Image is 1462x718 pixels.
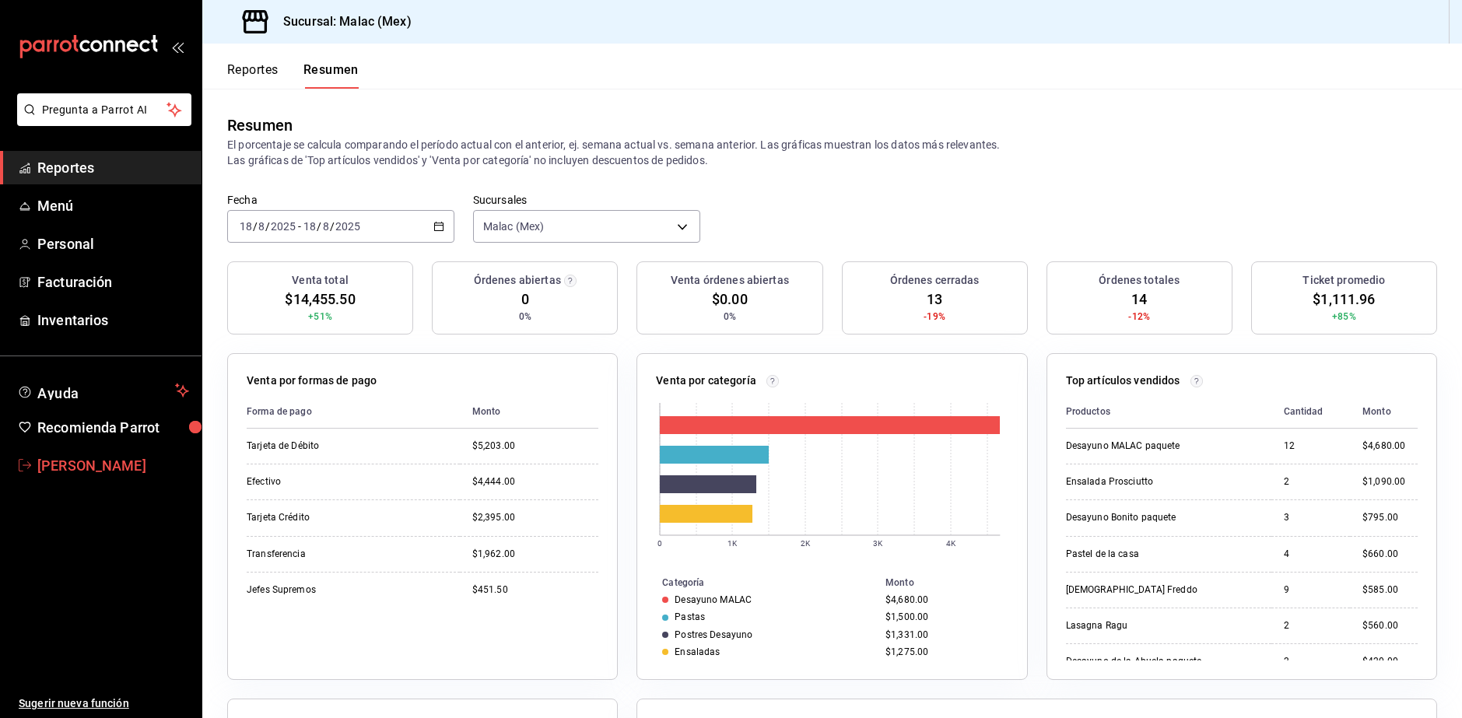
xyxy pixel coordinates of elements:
button: Reportes [227,62,279,89]
span: Reportes [37,157,189,178]
h3: Órdenes totales [1099,272,1180,289]
div: $795.00 [1362,511,1418,524]
label: Sucursales [473,194,700,205]
span: 0% [519,310,531,324]
div: Efectivo [247,475,402,489]
text: 1K [727,539,738,548]
div: $2,395.00 [472,511,599,524]
span: Pregunta a Parrot AI [42,102,167,118]
th: Monto [460,395,599,429]
h3: Órdenes cerradas [890,272,980,289]
div: $585.00 [1362,583,1418,597]
div: $660.00 [1362,548,1418,561]
span: [PERSON_NAME] [37,455,189,476]
p: El porcentaje se calcula comparando el período actual con el anterior, ej. semana actual vs. sema... [227,137,1437,168]
span: Facturación [37,271,189,292]
div: $4,444.00 [472,475,599,489]
span: / [330,220,335,233]
div: 2 [1284,619,1338,632]
th: Categoría [637,574,879,591]
div: $4,680.00 [1362,440,1418,453]
span: Sugerir nueva función [19,695,189,712]
div: Tarjeta Crédito [247,511,402,524]
div: Ensaladas [675,646,720,657]
input: -- [322,220,330,233]
span: Recomienda Parrot [37,417,189,438]
div: $4,680.00 [885,594,1002,605]
div: 2 [1284,655,1338,668]
input: -- [239,220,253,233]
span: Menú [37,195,189,216]
div: Pastel de la casa [1066,548,1222,561]
div: Desayuno Bonito paquete [1066,511,1222,524]
div: Transferencia [247,548,402,561]
div: $451.50 [472,583,599,597]
span: - [298,220,301,233]
a: Pregunta a Parrot AI [11,113,191,129]
input: -- [258,220,265,233]
div: Jefes Supremos [247,583,402,597]
input: -- [303,220,317,233]
h3: Ticket promedio [1302,272,1385,289]
span: / [317,220,321,233]
h3: Sucursal: Malac (Mex) [271,12,412,31]
div: Postres Desayuno [675,629,752,640]
div: $560.00 [1362,619,1418,632]
input: ---- [335,220,361,233]
div: Desayuno de la Abuela paquete [1066,655,1222,668]
span: +85% [1332,310,1356,324]
div: $1,962.00 [472,548,599,561]
h3: Órdenes abiertas [474,272,561,289]
div: $1,090.00 [1362,475,1418,489]
text: 3K [873,539,883,548]
span: Inventarios [37,310,189,331]
button: Resumen [303,62,359,89]
p: Venta por formas de pago [247,373,377,389]
th: Monto [879,574,1027,591]
text: 0 [657,539,662,548]
text: 4K [946,539,956,548]
div: $5,203.00 [472,440,599,453]
span: -12% [1128,310,1150,324]
div: 9 [1284,583,1338,597]
span: +51% [308,310,332,324]
div: $1,275.00 [885,646,1002,657]
label: Fecha [227,194,454,205]
div: navigation tabs [227,62,359,89]
div: 4 [1284,548,1338,561]
th: Monto [1350,395,1418,429]
th: Productos [1066,395,1271,429]
div: $1,331.00 [885,629,1002,640]
span: Personal [37,233,189,254]
button: open_drawer_menu [171,40,184,53]
th: Cantidad [1271,395,1350,429]
div: $420.00 [1362,655,1418,668]
span: 13 [927,289,942,310]
div: Pastas [675,611,705,622]
div: 2 [1284,475,1338,489]
span: $0.00 [712,289,748,310]
span: Malac (Mex) [483,219,544,234]
th: Forma de pago [247,395,460,429]
p: Top artículos vendidos [1066,373,1180,389]
div: Tarjeta de Débito [247,440,402,453]
input: ---- [270,220,296,233]
div: 3 [1284,511,1338,524]
span: 0 [521,289,529,310]
h3: Venta órdenes abiertas [671,272,789,289]
span: / [265,220,270,233]
span: -19% [924,310,945,324]
div: Desayuno MALAC [675,594,752,605]
span: Ayuda [37,381,169,400]
div: 12 [1284,440,1338,453]
div: Lasagna Ragu [1066,619,1222,632]
span: $14,455.50 [285,289,355,310]
div: $1,500.00 [885,611,1002,622]
div: Ensalada Prosciutto [1066,475,1222,489]
span: 14 [1131,289,1147,310]
span: 0% [724,310,736,324]
div: Resumen [227,114,293,137]
span: / [253,220,258,233]
button: Pregunta a Parrot AI [17,93,191,126]
span: $1,111.96 [1313,289,1375,310]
